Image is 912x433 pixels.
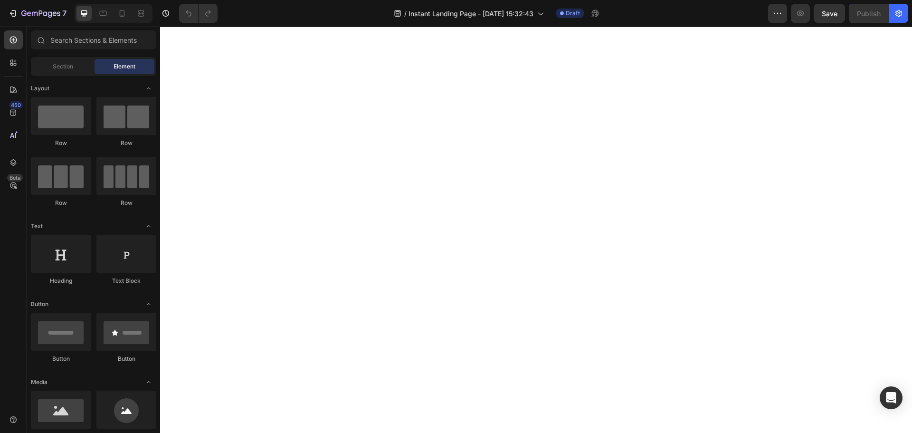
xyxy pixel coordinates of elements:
[31,30,156,49] input: Search Sections & Elements
[141,81,156,96] span: Toggle open
[141,297,156,312] span: Toggle open
[96,355,156,363] div: Button
[114,62,135,71] span: Element
[4,4,71,23] button: 7
[857,9,881,19] div: Publish
[141,375,156,390] span: Toggle open
[9,101,23,109] div: 450
[31,222,43,231] span: Text
[849,4,889,23] button: Publish
[179,4,218,23] div: Undo/Redo
[7,174,23,182] div: Beta
[31,139,91,147] div: Row
[566,9,580,18] span: Draft
[96,199,156,207] div: Row
[31,378,47,386] span: Media
[404,9,407,19] span: /
[62,8,66,19] p: 7
[53,62,73,71] span: Section
[31,355,91,363] div: Button
[96,277,156,285] div: Text Block
[31,277,91,285] div: Heading
[822,10,837,18] span: Save
[31,199,91,207] div: Row
[31,84,49,93] span: Layout
[31,300,48,308] span: Button
[880,386,902,409] div: Open Intercom Messenger
[408,9,533,19] span: Instant Landing Page - [DATE] 15:32:43
[141,219,156,234] span: Toggle open
[814,4,845,23] button: Save
[160,27,912,433] iframe: Design area
[96,139,156,147] div: Row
